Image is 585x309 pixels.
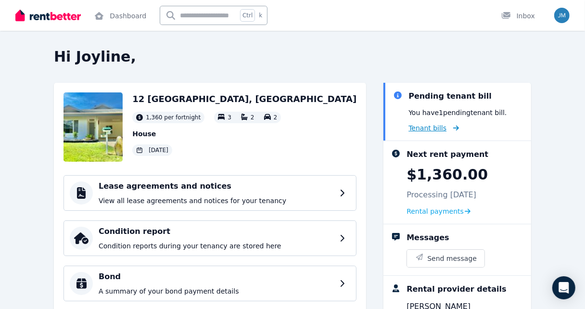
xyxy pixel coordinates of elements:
[228,114,231,121] span: 3
[407,149,488,160] div: Next rent payment
[408,90,492,102] div: Pending tenant bill
[99,241,334,251] p: Condition reports during your tenancy are stored here
[99,226,334,237] h4: Condition report
[408,108,507,117] p: You have 1 pending tenant bill .
[15,8,81,23] img: RentBetter
[251,114,254,121] span: 2
[408,123,446,133] span: Tenant bills
[99,286,334,296] p: A summary of your bond payment details
[132,129,356,139] p: House
[501,11,535,21] div: Inbox
[552,276,575,299] div: Open Intercom Messenger
[407,206,464,216] span: Rental payments
[64,92,123,162] img: Property Url
[407,232,449,244] div: Messages
[427,254,477,263] span: Send message
[146,114,201,121] span: 1,360 per fortnight
[407,283,506,295] div: Rental provider details
[99,180,334,192] h4: Lease agreements and notices
[259,12,262,19] span: k
[54,48,531,65] h2: Hi Joyline,
[149,146,168,154] span: [DATE]
[408,123,459,133] a: Tenant bills
[274,114,278,121] span: 2
[99,271,334,283] h4: Bond
[407,189,476,201] p: Processing [DATE]
[407,206,471,216] a: Rental payments
[132,92,356,106] h2: 12 [GEOGRAPHIC_DATA], [GEOGRAPHIC_DATA]
[99,196,334,206] p: View all lease agreements and notices for your tenancy
[554,8,570,23] img: Joyline Muigei
[240,9,255,22] span: Ctrl
[407,250,484,267] button: Send message
[407,166,488,183] p: $1,360.00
